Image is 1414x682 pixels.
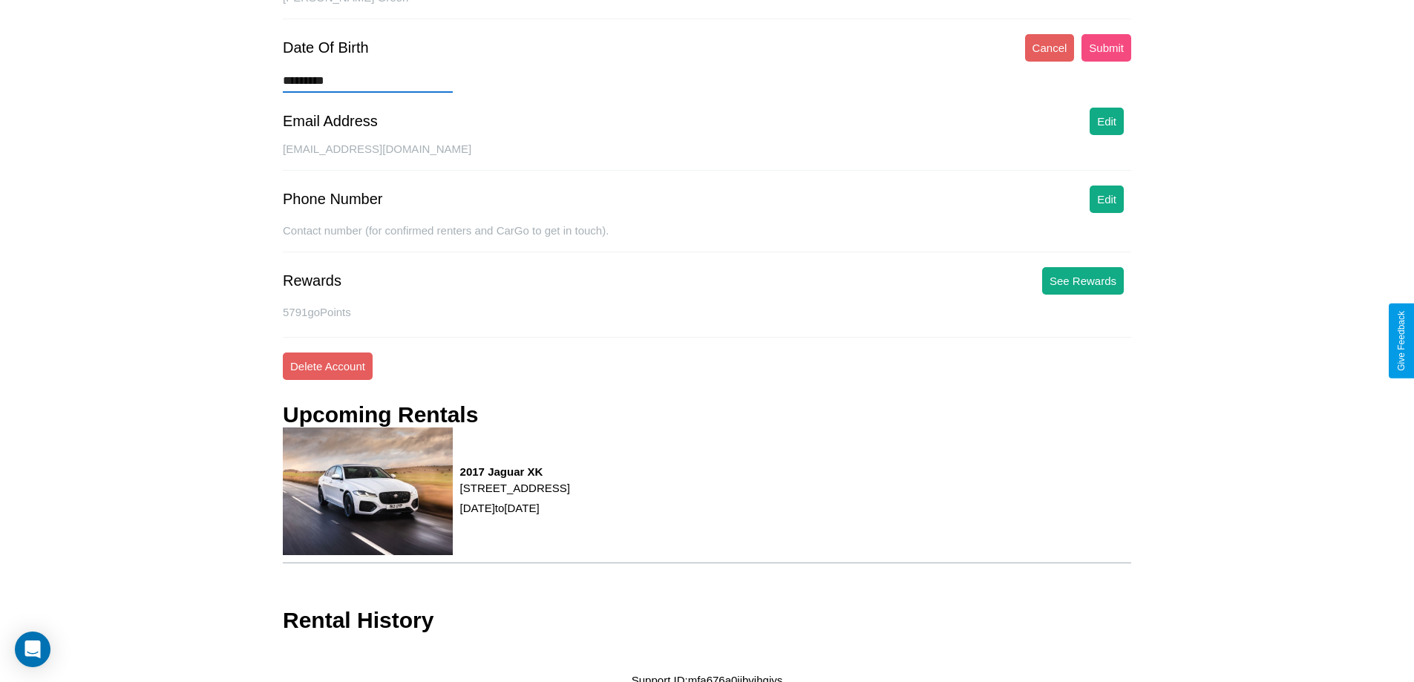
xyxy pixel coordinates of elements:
div: Open Intercom Messenger [15,632,50,667]
div: Rewards [283,272,341,289]
div: Contact number (for confirmed renters and CarGo to get in touch). [283,224,1131,252]
div: Date Of Birth [283,39,369,56]
button: Edit [1090,186,1124,213]
h3: Rental History [283,608,433,633]
h3: 2017 Jaguar XK [460,465,570,478]
button: Cancel [1025,34,1075,62]
h3: Upcoming Rentals [283,402,478,427]
p: [DATE] to [DATE] [460,498,570,518]
div: Give Feedback [1396,311,1407,371]
button: Edit [1090,108,1124,135]
button: See Rewards [1042,267,1124,295]
button: Submit [1081,34,1131,62]
p: 5791 goPoints [283,302,1131,322]
img: rental [283,427,453,554]
div: Email Address [283,113,378,130]
div: Phone Number [283,191,383,208]
div: [EMAIL_ADDRESS][DOMAIN_NAME] [283,142,1131,171]
button: Delete Account [283,353,373,380]
p: [STREET_ADDRESS] [460,478,570,498]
